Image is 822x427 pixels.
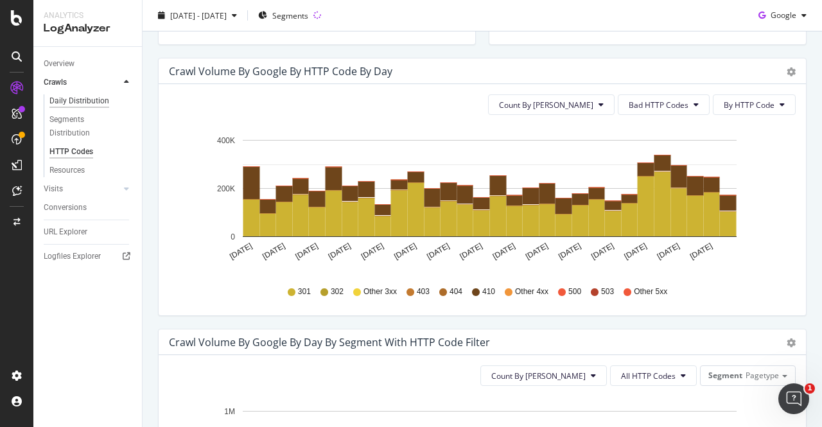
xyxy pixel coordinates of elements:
[629,100,688,110] span: Bad HTTP Codes
[49,164,133,177] a: Resources
[688,241,714,261] text: [DATE]
[217,136,235,145] text: 400K
[805,383,815,394] span: 1
[44,201,87,214] div: Conversions
[44,225,133,239] a: URL Explorer
[170,10,227,21] span: [DATE] - [DATE]
[44,57,133,71] a: Overview
[634,286,667,297] span: Other 5xx
[44,225,87,239] div: URL Explorer
[568,286,581,297] span: 500
[169,336,490,349] div: Crawl Volume by google by Day by Segment with HTTP Code Filter
[44,21,132,36] div: LogAnalyzer
[44,250,101,263] div: Logfiles Explorer
[44,250,133,263] a: Logfiles Explorer
[450,286,462,297] span: 404
[746,370,779,381] span: Pagetype
[787,338,796,347] div: gear
[480,365,607,386] button: Count By [PERSON_NAME]
[499,100,593,110] span: Count By Day
[261,241,286,261] text: [DATE]
[425,241,451,261] text: [DATE]
[771,10,796,21] span: Google
[253,5,313,26] button: Segments
[708,370,742,381] span: Segment
[618,94,710,115] button: Bad HTTP Codes
[231,232,235,241] text: 0
[724,100,774,110] span: By HTTP Code
[601,286,614,297] span: 503
[482,286,495,297] span: 410
[272,10,308,21] span: Segments
[44,76,67,89] div: Crawls
[491,241,517,261] text: [DATE]
[610,365,697,386] button: All HTTP Codes
[787,67,796,76] div: gear
[224,407,235,416] text: 1M
[753,5,812,26] button: Google
[49,164,85,177] div: Resources
[44,182,120,196] a: Visits
[327,241,353,261] text: [DATE]
[417,286,430,297] span: 403
[49,145,133,159] a: HTTP Codes
[360,241,385,261] text: [DATE]
[590,241,615,261] text: [DATE]
[656,241,681,261] text: [DATE]
[459,241,484,261] text: [DATE]
[44,10,132,21] div: Analytics
[557,241,582,261] text: [DATE]
[621,370,676,381] span: All HTTP Codes
[169,65,392,78] div: Crawl Volume by google by HTTP Code by Day
[331,286,344,297] span: 302
[778,383,809,414] iframe: Intercom live chat
[228,241,254,261] text: [DATE]
[623,241,649,261] text: [DATE]
[44,201,133,214] a: Conversions
[44,76,120,89] a: Crawls
[363,286,397,297] span: Other 3xx
[713,94,796,115] button: By HTTP Code
[515,286,548,297] span: Other 4xx
[44,182,63,196] div: Visits
[49,113,121,140] div: Segments Distribution
[524,241,550,261] text: [DATE]
[217,184,235,193] text: 200K
[491,370,586,381] span: Count By Day
[153,5,242,26] button: [DATE] - [DATE]
[49,94,133,108] a: Daily Distribution
[44,57,74,71] div: Overview
[49,94,109,108] div: Daily Distribution
[49,113,133,140] a: Segments Distribution
[169,125,786,274] svg: A chart.
[392,241,418,261] text: [DATE]
[294,241,320,261] text: [DATE]
[298,286,311,297] span: 301
[49,145,93,159] div: HTTP Codes
[488,94,615,115] button: Count By [PERSON_NAME]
